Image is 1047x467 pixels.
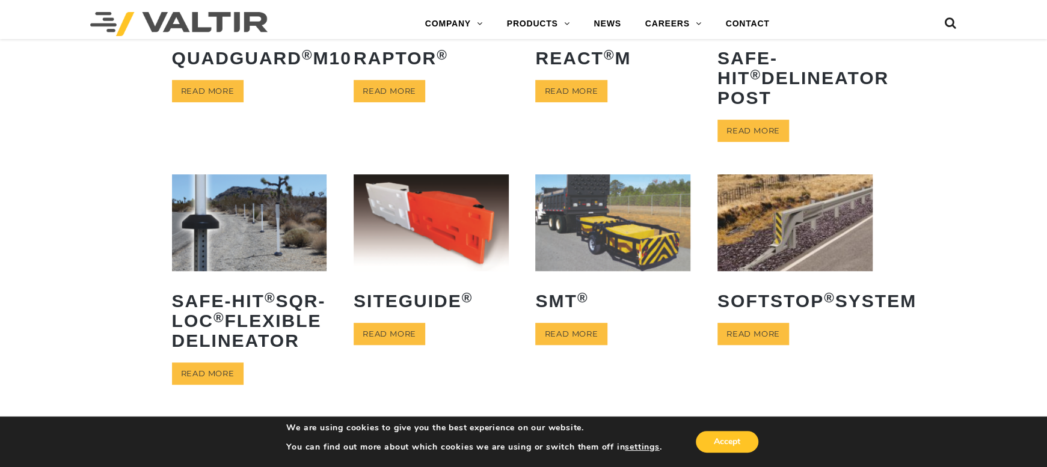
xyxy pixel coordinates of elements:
a: NEWS [582,12,633,36]
button: Accept [696,431,758,453]
a: SMT® [535,174,690,320]
sup: ® [302,47,313,63]
sup: ® [213,310,225,325]
a: Read more about “REACT® M” [535,80,607,102]
p: You can find out more about which cookies we are using or switch them off in . [286,442,662,453]
h2: SiteGuide [354,282,509,320]
h2: Safe-Hit SQR-LOC Flexible Delineator [172,282,327,359]
a: Read more about “Safe-Hit® SQR-LOC® Flexible Delineator” [172,362,244,385]
h2: REACT M [535,39,690,77]
h2: Safe-Hit Delineator Post [717,39,873,117]
h2: SMT [535,282,690,320]
img: Valtir [90,12,268,36]
h2: RAPTOR [354,39,509,77]
a: COMPANY [413,12,495,36]
a: SoftStop®System [717,174,873,320]
a: Read more about “RAPTOR®” [354,80,425,102]
a: CAREERS [633,12,714,36]
h2: SoftStop System [717,282,873,320]
sup: ® [750,67,761,82]
sup: ® [604,47,615,63]
sup: ® [265,290,276,305]
p: We are using cookies to give you the best experience on our website. [286,423,662,433]
a: Read more about “QuadGuard® M10” [172,80,244,102]
button: settings [625,442,659,453]
a: Read more about “Safe-Hit® Delineator Post” [717,120,789,142]
a: Safe-Hit®SQR-LOC®Flexible Delineator [172,174,327,359]
a: Read more about “SMT®” [535,323,607,345]
img: SoftStop System End Terminal [717,174,873,271]
sup: ® [437,47,448,63]
sup: ® [824,290,835,305]
sup: ® [462,290,473,305]
h2: QuadGuard M10 [172,39,327,77]
a: Read more about “SoftStop® System” [717,323,789,345]
a: Read more about “SiteGuide®” [354,323,425,345]
a: SiteGuide® [354,174,509,320]
a: PRODUCTS [495,12,582,36]
sup: ® [577,290,589,305]
a: CONTACT [713,12,781,36]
